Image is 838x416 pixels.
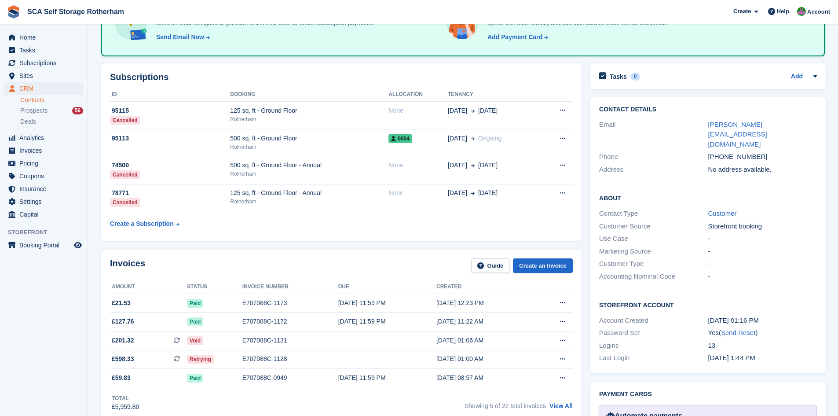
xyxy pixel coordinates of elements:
div: Contact Type [599,209,708,219]
div: Marketing Source [599,247,708,257]
span: Capital [19,208,72,221]
a: menu [4,31,83,44]
span: Storefront [8,228,88,237]
th: Status [187,280,242,294]
span: Paid [187,299,203,308]
div: E707088C-1172 [242,317,338,326]
span: Paid [187,374,203,383]
th: Tenancy [448,88,541,102]
span: Deals [20,118,36,126]
span: Tasks [19,44,72,56]
a: Prospects 56 [20,106,83,115]
span: Invoices [19,144,72,157]
div: [DATE] 11:59 PM [338,373,436,383]
div: Email [599,120,708,150]
th: Booking [230,88,388,102]
h2: Tasks [610,73,627,81]
div: - [708,234,817,244]
div: E707088C-1128 [242,354,338,364]
span: [DATE] [448,188,467,198]
span: Prospects [20,107,48,115]
a: Add Payment Card [484,33,549,42]
div: 95113 [110,134,230,143]
div: E707088C-1131 [242,336,338,345]
div: 125 sq. ft - Ground Floor - Annual [230,188,388,198]
span: [DATE] [478,106,498,115]
div: Rotherham [230,143,388,151]
a: View All [549,402,573,409]
div: None [388,106,448,115]
span: [DATE] [478,161,498,170]
a: Customer [708,210,737,217]
a: menu [4,44,83,56]
div: Cancelled [110,170,140,179]
a: Add [791,72,803,82]
span: 0004 [388,134,412,143]
a: Send Reset [721,329,755,336]
a: menu [4,132,83,144]
div: - [708,272,817,282]
div: - [708,259,817,269]
a: menu [4,157,83,169]
div: None [388,188,448,198]
span: Sites [19,70,72,82]
div: E707088C-1173 [242,298,338,308]
div: 56 [72,107,83,114]
div: Accounting Nominal Code [599,272,708,282]
span: ( ) [719,329,757,336]
time: 2025-09-19 12:44:58 UTC [708,354,755,361]
th: Due [338,280,436,294]
div: Cancelled [110,116,140,125]
div: Last Login [599,353,708,363]
span: Void [187,336,203,345]
span: [DATE] [478,188,498,198]
a: SCA Self Storage Rotherham [24,4,128,19]
div: Yes [708,328,817,338]
div: [DATE] 11:59 PM [338,298,436,308]
span: Showing 5 of 22 total invoices [465,402,546,409]
a: menu [4,57,83,69]
div: Rotherham [230,198,388,206]
a: menu [4,170,83,182]
div: 74500 [110,161,230,170]
div: 95115 [110,106,230,115]
h2: About [599,193,817,202]
th: Allocation [388,88,448,102]
span: Booking Portal [19,239,72,251]
div: 500 sq. ft - Ground Floor - Annual [230,161,388,170]
th: Invoice number [242,280,338,294]
h2: Invoices [110,258,145,273]
div: [DATE] 11:22 AM [436,317,534,326]
th: ID [110,88,230,102]
span: Settings [19,195,72,208]
a: menu [4,82,83,95]
div: Phone [599,152,708,162]
span: [DATE] [448,134,467,143]
span: Account [807,7,830,16]
div: Password Set [599,328,708,338]
div: Logins [599,341,708,351]
a: menu [4,208,83,221]
div: 500 sq. ft - Ground Floor [230,134,388,143]
span: Subscriptions [19,57,72,69]
span: [DATE] [448,106,467,115]
div: Rotherham [230,115,388,123]
a: Guide [471,258,510,273]
div: Rotherham [230,170,388,178]
span: Paid [187,317,203,326]
th: Created [436,280,534,294]
h2: Contact Details [599,106,817,113]
a: Create a Subscription [110,216,179,232]
div: Send Email Now [156,33,204,42]
div: £5,959.80 [112,402,139,412]
span: Create [733,7,751,16]
div: [PHONE_NUMBER] [708,152,817,162]
a: menu [4,195,83,208]
a: Deals [20,117,83,126]
h2: Subscriptions [110,72,573,82]
img: Sarah Race [797,7,806,16]
span: £201.32 [112,336,134,345]
span: £21.53 [112,298,131,308]
div: [DATE] 08:57 AM [436,373,534,383]
a: Contacts [20,96,83,104]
